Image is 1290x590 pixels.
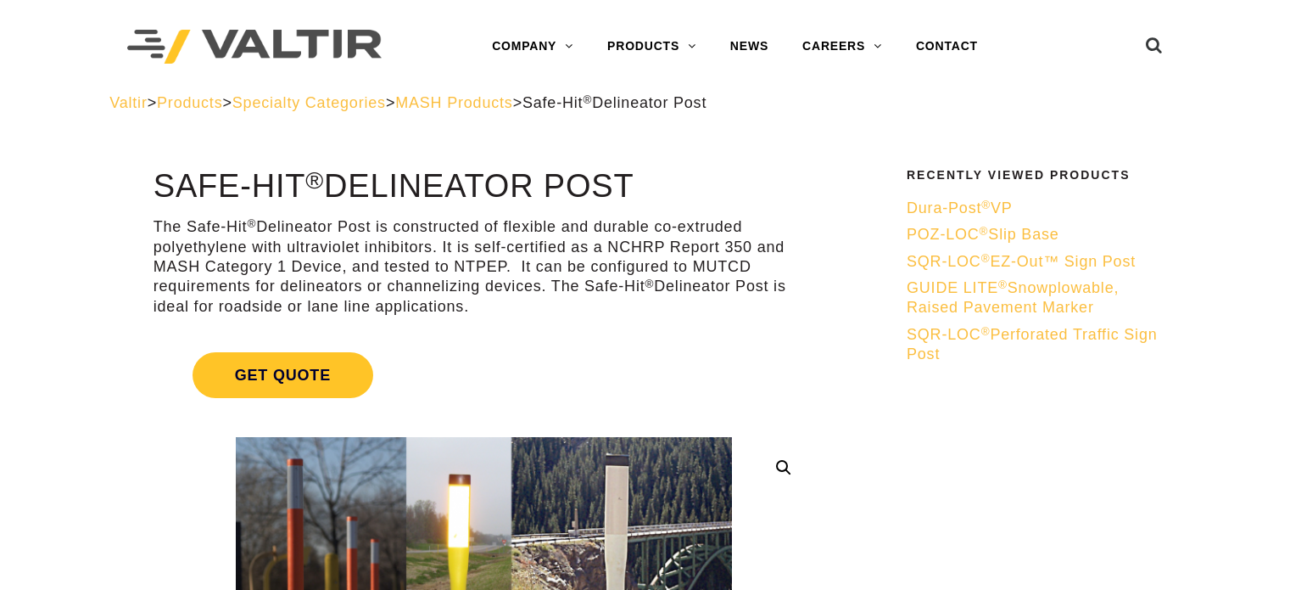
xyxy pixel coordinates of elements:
span: Get Quote [193,352,373,398]
sup: ® [645,278,655,290]
a: PRODUCTS [590,30,713,64]
sup: ® [981,199,991,211]
sup: ® [980,225,989,238]
img: Valtir [127,30,382,65]
a: SQR-LOC®Perforated Traffic Sign Post [907,325,1170,365]
a: MASH Products [395,94,512,111]
div: > > > > [109,93,1181,113]
a: Get Quote [154,332,814,419]
span: SQR-LOC Perforated Traffic Sign Post [907,326,1158,362]
a: CAREERS [785,30,899,64]
sup: ® [247,217,256,230]
span: POZ-LOC Slip Base [907,226,1059,243]
span: SQR-LOC EZ-Out™ Sign Post [907,253,1136,270]
span: GUIDE LITE Snowplowable, Raised Pavement Marker [907,279,1119,316]
sup: ® [981,252,991,265]
a: SQR-LOC®EZ-Out™ Sign Post [907,252,1170,272]
h1: Safe-Hit Delineator Post [154,169,814,205]
a: POZ-LOC®Slip Base [907,225,1170,244]
sup: ® [998,278,1008,291]
span: Dura-Post VP [907,199,1013,216]
p: The Safe-Hit Delineator Post is constructed of flexible and durable co-extruded polyethylene with... [154,217,814,317]
a: COMPANY [475,30,590,64]
h2: Recently Viewed Products [907,169,1170,182]
span: Safe-Hit Delineator Post [522,94,706,111]
a: Products [157,94,222,111]
a: Valtir [109,94,147,111]
a: NEWS [713,30,785,64]
sup: ® [583,93,592,106]
sup: ® [305,166,324,194]
sup: ® [981,325,991,338]
a: Dura-Post®VP [907,199,1170,218]
a: Specialty Categories [232,94,386,111]
a: GUIDE LITE®Snowplowable, Raised Pavement Marker [907,278,1170,318]
a: CONTACT [899,30,995,64]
